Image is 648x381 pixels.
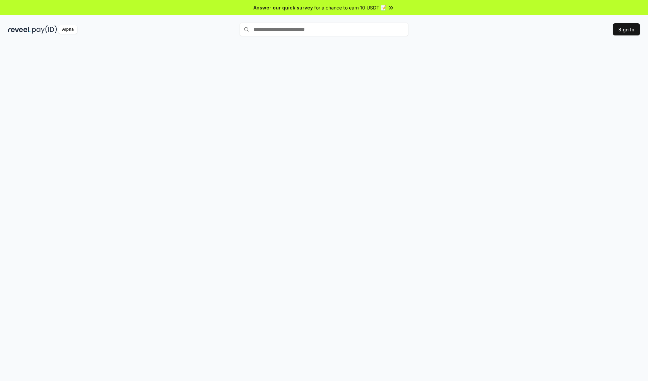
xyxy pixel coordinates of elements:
img: reveel_dark [8,25,31,34]
img: pay_id [32,25,57,34]
button: Sign In [613,23,640,35]
div: Alpha [58,25,77,34]
span: Answer our quick survey [253,4,313,11]
span: for a chance to earn 10 USDT 📝 [314,4,386,11]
